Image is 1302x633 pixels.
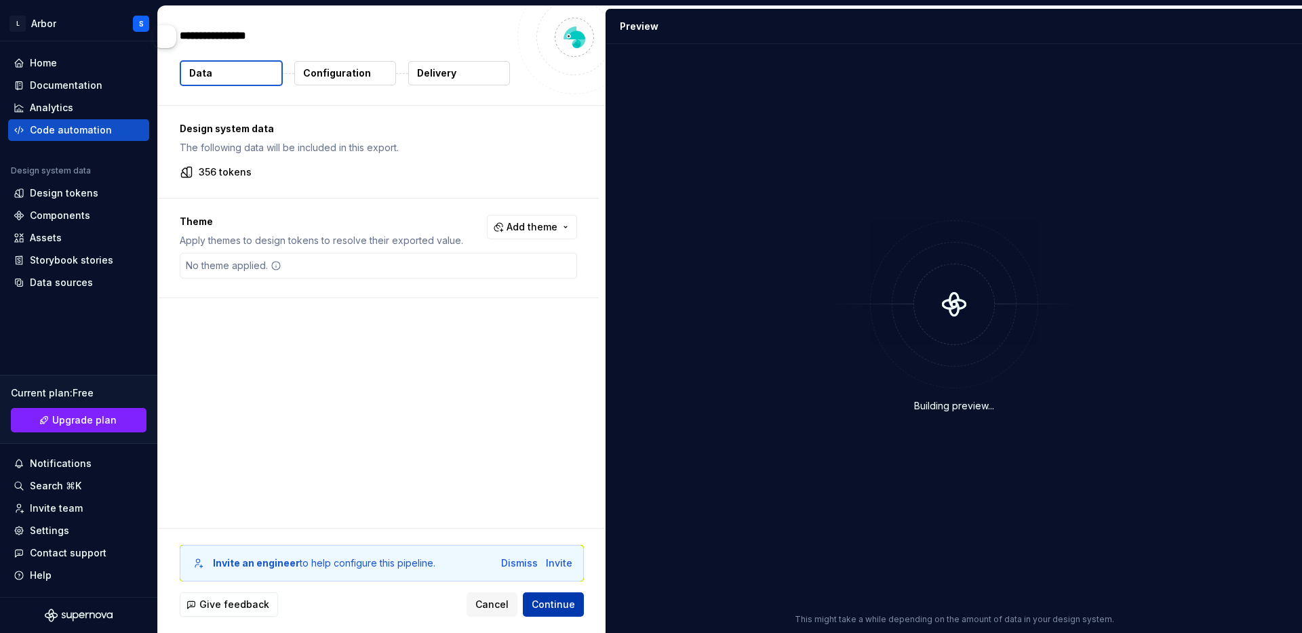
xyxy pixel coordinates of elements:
[30,546,106,560] div: Contact support
[467,592,517,617] button: Cancel
[180,215,463,228] p: Theme
[303,66,371,80] p: Configuration
[914,399,994,413] div: Building preview...
[30,276,93,289] div: Data sources
[501,556,538,570] button: Dismiss
[30,253,113,267] div: Storybook stories
[11,386,146,400] div: Current plan : Free
[30,502,83,515] div: Invite team
[11,408,146,432] a: Upgrade plan
[8,497,149,519] a: Invite team
[487,215,577,239] button: Add theme
[30,524,69,537] div: Settings
[507,220,557,234] span: Add theme
[8,520,149,542] a: Settings
[30,79,102,92] div: Documentation
[408,61,510,85] button: Delivery
[8,565,149,586] button: Help
[30,101,73,115] div: Analytics
[795,614,1114,625] p: This might take a while depending on the amount of data in your design system.
[523,592,584,617] button: Continue
[30,209,90,222] div: Components
[8,227,149,249] a: Assets
[199,598,269,611] span: Give feedback
[417,66,456,80] p: Delivery
[8,249,149,271] a: Storybook stories
[139,18,144,29] div: S
[546,556,572,570] button: Invite
[9,16,26,32] div: L
[475,598,509,611] span: Cancel
[8,97,149,119] a: Analytics
[180,253,287,278] div: No theme applied.
[31,17,56,30] div: Arbor
[180,141,577,155] p: The following data will be included in this export.
[294,61,396,85] button: Configuration
[11,165,91,176] div: Design system data
[213,557,300,569] b: Invite an engineer
[180,234,463,247] p: Apply themes to design tokens to resolve their exported value.
[189,66,212,80] p: Data
[30,186,98,200] div: Design tokens
[30,569,52,582] div: Help
[8,205,149,226] a: Components
[180,60,283,86] button: Data
[8,52,149,74] a: Home
[3,9,155,38] button: LArborS
[30,231,62,245] div: Assets
[8,75,149,96] a: Documentation
[30,457,92,470] div: Notifications
[532,598,575,611] span: Continue
[30,479,81,493] div: Search ⌘K
[8,453,149,474] button: Notifications
[52,413,117,427] span: Upgrade plan
[8,119,149,141] a: Code automation
[30,123,112,137] div: Code automation
[199,165,252,179] p: 356 tokens
[180,122,577,136] p: Design system data
[8,182,149,204] a: Design tokens
[620,20,658,33] div: Preview
[45,609,113,622] svg: Supernova Logo
[180,592,278,617] button: Give feedback
[213,556,435,570] div: to help configure this pipeline.
[30,56,57,70] div: Home
[8,475,149,497] button: Search ⌘K
[8,272,149,293] a: Data sources
[8,542,149,564] button: Contact support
